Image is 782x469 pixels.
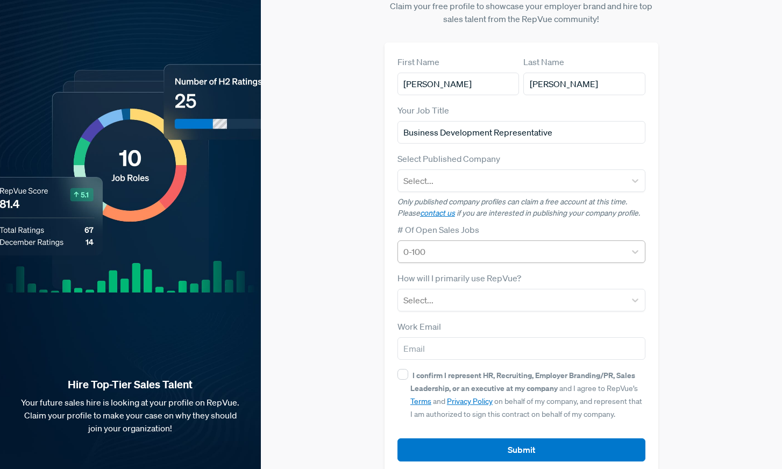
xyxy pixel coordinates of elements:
label: # Of Open Sales Jobs [397,223,479,236]
label: First Name [397,55,439,68]
a: Terms [410,396,431,406]
span: and I agree to RepVue’s and on behalf of my company, and represent that I am authorized to sign t... [410,371,642,419]
input: Email [397,337,645,360]
input: Last Name [523,73,645,95]
label: How will I primarily use RepVue? [397,272,521,285]
strong: Hire Top-Tier Sales Talent [17,378,244,392]
input: Title [397,121,645,144]
input: First Name [397,73,519,95]
p: Your future sales hire is looking at your profile on RepVue. Claim your profile to make your case... [17,396,244,435]
button: Submit [397,438,645,461]
p: Only published company profiles can claim a free account at this time. Please if you are interest... [397,196,645,219]
label: Last Name [523,55,564,68]
a: contact us [420,208,455,218]
strong: I confirm I represent HR, Recruiting, Employer Branding/PR, Sales Leadership, or an executive at ... [410,370,635,393]
label: Your Job Title [397,104,449,117]
label: Work Email [397,320,441,333]
label: Select Published Company [397,152,500,165]
a: Privacy Policy [447,396,493,406]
